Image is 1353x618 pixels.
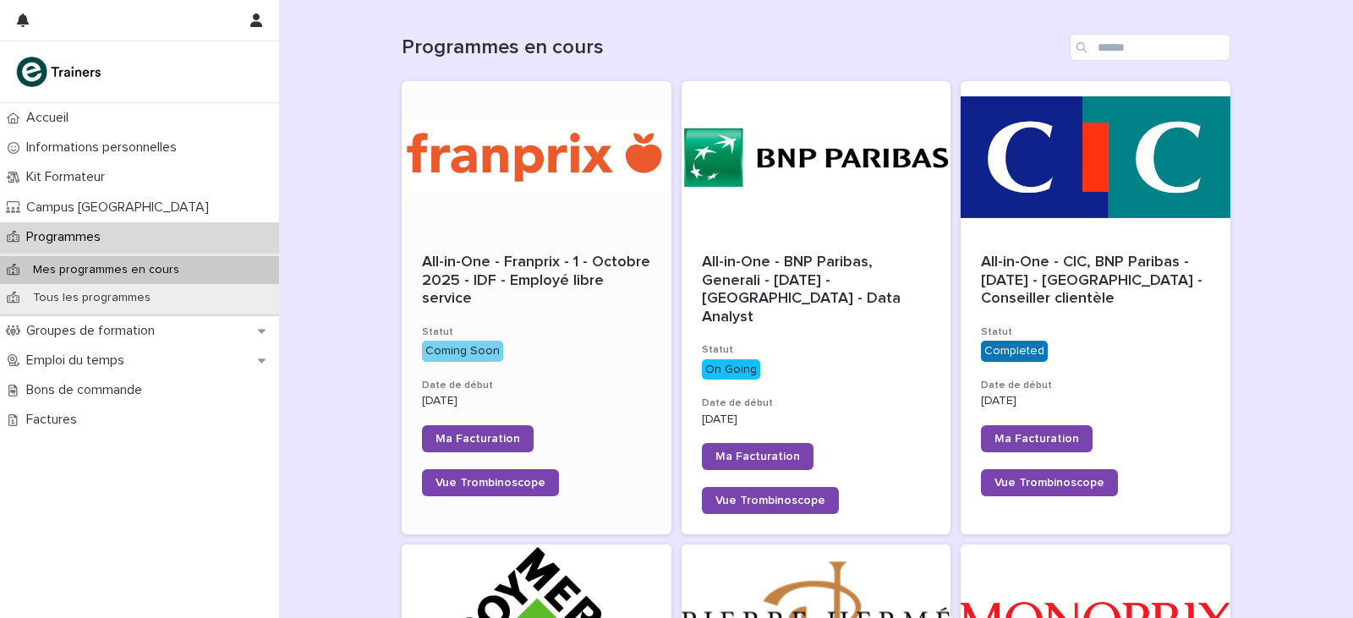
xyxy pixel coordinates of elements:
[435,477,545,489] span: Vue Trombinoscope
[19,323,168,339] p: Groupes de formation
[682,81,951,534] a: All-in-One - BNP Paribas, Generali - [DATE] - [GEOGRAPHIC_DATA] - Data AnalystStatutOn GoingDate ...
[402,36,1063,60] h1: Programmes en cours
[422,341,503,362] div: Coming Soon
[981,394,1210,408] p: [DATE]
[994,433,1079,445] span: Ma Facturation
[19,382,156,398] p: Bons de commande
[19,200,222,216] p: Campus [GEOGRAPHIC_DATA]
[422,379,651,392] h3: Date de début
[702,254,905,325] span: All-in-One - BNP Paribas, Generali - [DATE] - [GEOGRAPHIC_DATA] - Data Analyst
[994,477,1104,489] span: Vue Trombinoscope
[981,379,1210,392] h3: Date de début
[19,263,193,277] p: Mes programmes en cours
[19,169,118,185] p: Kit Formateur
[19,229,114,245] p: Programmes
[702,343,931,357] h3: Statut
[19,412,90,428] p: Factures
[702,413,931,427] p: [DATE]
[981,325,1210,339] h3: Statut
[19,110,82,126] p: Accueil
[1070,34,1230,61] input: Search
[715,495,825,506] span: Vue Trombinoscope
[422,469,559,496] a: Vue Trombinoscope
[715,451,800,462] span: Ma Facturation
[702,359,760,380] div: On Going
[19,291,164,305] p: Tous les programmes
[422,425,534,452] a: Ma Facturation
[981,254,1207,306] span: All-in-One - CIC, BNP Paribas - [DATE] - [GEOGRAPHIC_DATA] - Conseiller clientèle
[981,469,1118,496] a: Vue Trombinoscope
[14,55,107,89] img: K0CqGN7SDeD6s4JG8KQk
[19,353,138,369] p: Emploi du temps
[702,443,813,470] a: Ma Facturation
[402,81,671,534] a: All-in-One - Franprix - 1 - Octobre 2025 - IDF - Employé libre serviceStatutComing SoonDate de dé...
[422,254,655,306] span: All-in-One - Franprix - 1 - Octobre 2025 - IDF - Employé libre service
[981,425,1093,452] a: Ma Facturation
[19,139,190,156] p: Informations personnelles
[961,81,1230,534] a: All-in-One - CIC, BNP Paribas - [DATE] - [GEOGRAPHIC_DATA] - Conseiller clientèleStatutCompletedD...
[702,487,839,514] a: Vue Trombinoscope
[422,394,651,408] p: [DATE]
[981,341,1048,362] div: Completed
[435,433,520,445] span: Ma Facturation
[702,397,931,410] h3: Date de début
[422,325,651,339] h3: Statut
